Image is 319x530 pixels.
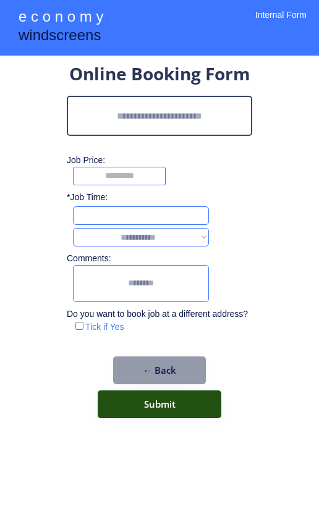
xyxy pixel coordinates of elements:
[113,356,206,384] button: ← Back
[67,253,115,265] div: Comments:
[67,308,257,321] div: Do you want to book job at a different address?
[255,9,307,37] div: Internal Form
[69,62,250,90] div: Online Booking Form
[67,154,265,167] div: Job Price:
[85,322,124,332] label: Tick if Yes
[98,390,221,418] button: Submit
[19,6,103,30] div: e c o n o m y
[19,25,101,49] div: windscreens
[67,191,115,204] div: *Job Time:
